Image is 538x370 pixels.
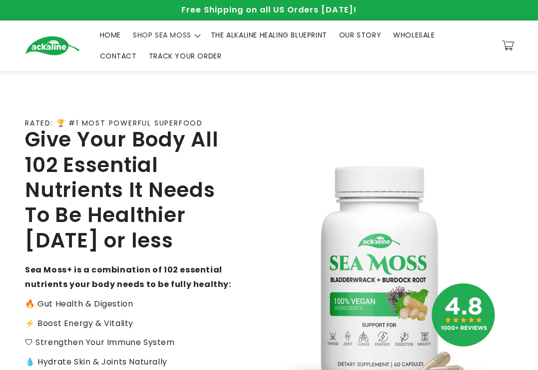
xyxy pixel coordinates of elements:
[25,297,234,311] p: 🔥 Gut Health & Digestion
[333,24,387,45] a: OUR STORY
[149,51,222,60] span: TRACK YOUR ORDER
[25,119,203,127] p: RATED: 🏆 #1 MOST POWERFUL SUPERFOOD
[133,30,191,39] span: SHOP SEA MOSS
[94,45,143,66] a: CONTACT
[143,45,228,66] a: TRACK YOUR ORDER
[393,30,435,39] span: WHOLESALE
[25,127,234,253] h2: Give Your Body All 102 Essential Nutrients It Needs To Be Healthier [DATE] or less
[25,36,80,55] img: Ackaline
[339,30,381,39] span: OUR STORY
[211,30,327,39] span: THE ALKALINE HEALING BLUEPRINT
[205,24,333,45] a: THE ALKALINE HEALING BLUEPRINT
[25,264,231,290] strong: Sea Moss+ is a combination of 102 essential nutrients your body needs to be fully healthy:
[94,24,127,45] a: HOME
[387,24,441,45] a: WHOLESALE
[127,24,205,45] summary: SHOP SEA MOSS
[181,4,357,15] span: Free Shipping on all US Orders [DATE]!
[25,335,234,350] p: 🛡 Strengthen Your Immune System
[100,51,137,60] span: CONTACT
[25,355,234,369] p: 💧 Hydrate Skin & Joints Naturally
[100,30,121,39] span: HOME
[25,316,234,331] p: ⚡️ Boost Energy & Vitality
